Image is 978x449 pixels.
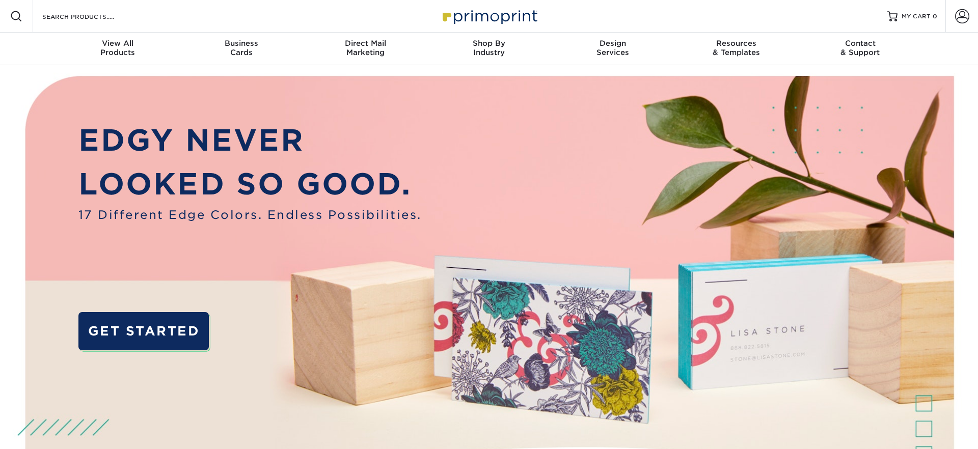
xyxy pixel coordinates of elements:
a: Resources& Templates [674,33,798,65]
span: MY CART [902,12,931,21]
a: Shop ByIndustry [427,33,551,65]
input: SEARCH PRODUCTS..... [41,10,141,22]
a: DesignServices [551,33,674,65]
span: Shop By [427,39,551,48]
div: Industry [427,39,551,57]
p: EDGY NEVER [78,119,422,162]
div: Products [56,39,180,57]
div: & Templates [674,39,798,57]
span: View All [56,39,180,48]
span: Business [180,39,304,48]
div: Cards [180,39,304,57]
span: 17 Different Edge Colors. Endless Possibilities. [78,206,422,224]
a: Direct MailMarketing [304,33,427,65]
span: Resources [674,39,798,48]
div: Services [551,39,674,57]
span: 0 [933,13,937,20]
img: Primoprint [438,5,540,27]
p: LOOKED SO GOOD. [78,162,422,206]
span: Design [551,39,674,48]
span: Contact [798,39,922,48]
div: Marketing [304,39,427,57]
a: Contact& Support [798,33,922,65]
a: BusinessCards [180,33,304,65]
a: View AllProducts [56,33,180,65]
a: GET STARTED [78,312,209,351]
div: & Support [798,39,922,57]
span: Direct Mail [304,39,427,48]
